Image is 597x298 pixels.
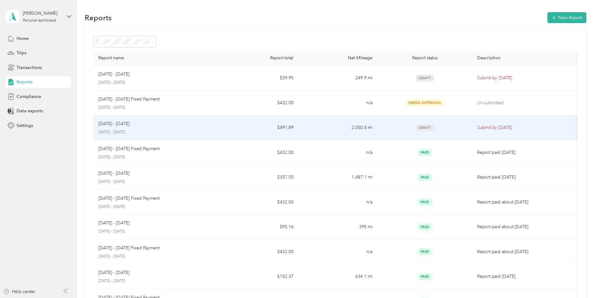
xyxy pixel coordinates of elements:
td: n/a [298,140,377,165]
td: $432.00 [220,240,298,265]
p: [DATE] - [DATE] [98,154,215,160]
td: n/a [298,240,377,265]
p: Report paid [DATE] [477,149,572,156]
td: 2,050.4 mi [298,115,377,140]
div: Personal dashboard [23,19,56,22]
button: Help center [3,288,35,295]
p: [DATE] - [DATE] [98,220,130,227]
span: Paid [417,273,432,280]
span: Draft [416,75,434,82]
p: Report paid about [DATE] [477,248,572,255]
td: 634.1 mi [298,264,377,289]
p: Submit by [DATE] [477,75,572,81]
span: Compliance [17,93,41,100]
span: Settings [17,122,33,129]
span: Trips [17,50,26,56]
p: Submit by [DATE] [477,124,572,131]
span: Paid [417,174,432,181]
td: $357.50 [220,165,298,190]
span: Paid [417,198,432,206]
div: Report status [382,55,467,61]
p: Report paid [DATE] [477,174,572,181]
p: [DATE] - [DATE] Fixed Payment [98,195,160,202]
td: $432.00 [220,140,298,165]
p: [DATE] - [DATE] Fixed Payment [98,245,160,252]
p: [DATE] - [DATE] [98,120,130,127]
p: [DATE] - [DATE] Fixed Payment [98,96,160,103]
td: $432.00 [220,91,298,116]
p: [DATE] - [DATE] [98,71,130,78]
td: $491.89 [220,115,298,140]
th: Net Mileage [298,50,377,66]
span: Transactions [17,64,42,71]
th: Report total [220,50,298,66]
td: n/a [298,91,377,116]
td: 1,487.1 mi [298,165,377,190]
p: [DATE] - [DATE] [98,204,215,210]
th: Report name [93,50,220,66]
p: [DATE] - [DATE] [98,179,215,185]
span: Paid [417,149,432,156]
button: New Report [547,12,586,23]
p: [DATE] - [DATE] [98,254,215,259]
td: $432.00 [220,190,298,215]
span: Needs Approval [405,99,445,106]
p: [DATE] - [DATE] Fixed Payment [98,145,160,152]
span: Paid [417,223,432,231]
span: Home [17,35,29,42]
td: $152.37 [220,264,298,289]
span: Draft [416,124,434,131]
span: Data exports [17,108,43,114]
p: Report paid about [DATE] [477,223,572,230]
span: Paid [417,248,432,255]
p: Report paid [DATE] [477,273,572,280]
td: 395 mi [298,215,377,240]
td: n/a [298,190,377,215]
p: [DATE] - [DATE] [98,229,215,234]
p: [DATE] - [DATE] [98,278,215,284]
p: [DATE] - [DATE] [98,129,215,135]
span: Reports [17,79,32,85]
td: $95.16 [220,215,298,240]
p: Un-submitted [477,100,572,106]
th: Description [472,50,577,66]
div: [PERSON_NAME] [23,10,62,17]
td: $59.95 [220,66,298,91]
iframe: Everlance-gr Chat Button Frame [562,263,597,298]
p: Report paid about [DATE] [477,199,572,206]
p: [DATE] - [DATE] [98,170,130,177]
td: 249.9 mi [298,66,377,91]
p: [DATE] - [DATE] [98,80,215,85]
h1: Reports [85,14,112,21]
p: [DATE] - [DATE] [98,269,130,276]
p: [DATE] - [DATE] [98,105,215,110]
